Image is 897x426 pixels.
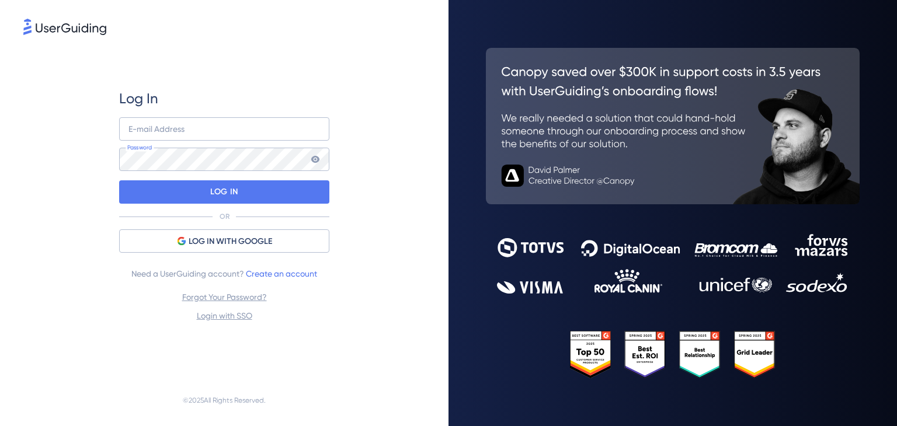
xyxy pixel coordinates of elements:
span: © 2025 All Rights Reserved. [183,393,266,407]
a: Create an account [246,269,317,278]
img: 25303e33045975176eb484905ab012ff.svg [570,331,776,378]
input: example@company.com [119,117,329,141]
p: LOG IN [210,183,238,201]
p: OR [220,212,230,221]
a: Login with SSO [197,311,252,320]
span: LOG IN WITH GOOGLE [189,235,272,249]
img: 9302ce2ac39453076f5bc0f2f2ca889b.svg [497,234,849,294]
a: Forgot Your Password? [182,292,267,302]
img: 8faab4ba6bc7696a72372aa768b0286c.svg [23,19,106,35]
img: 26c0aa7c25a843aed4baddd2b5e0fa68.svg [486,48,860,204]
span: Need a UserGuiding account? [131,267,317,281]
span: Log In [119,89,158,108]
